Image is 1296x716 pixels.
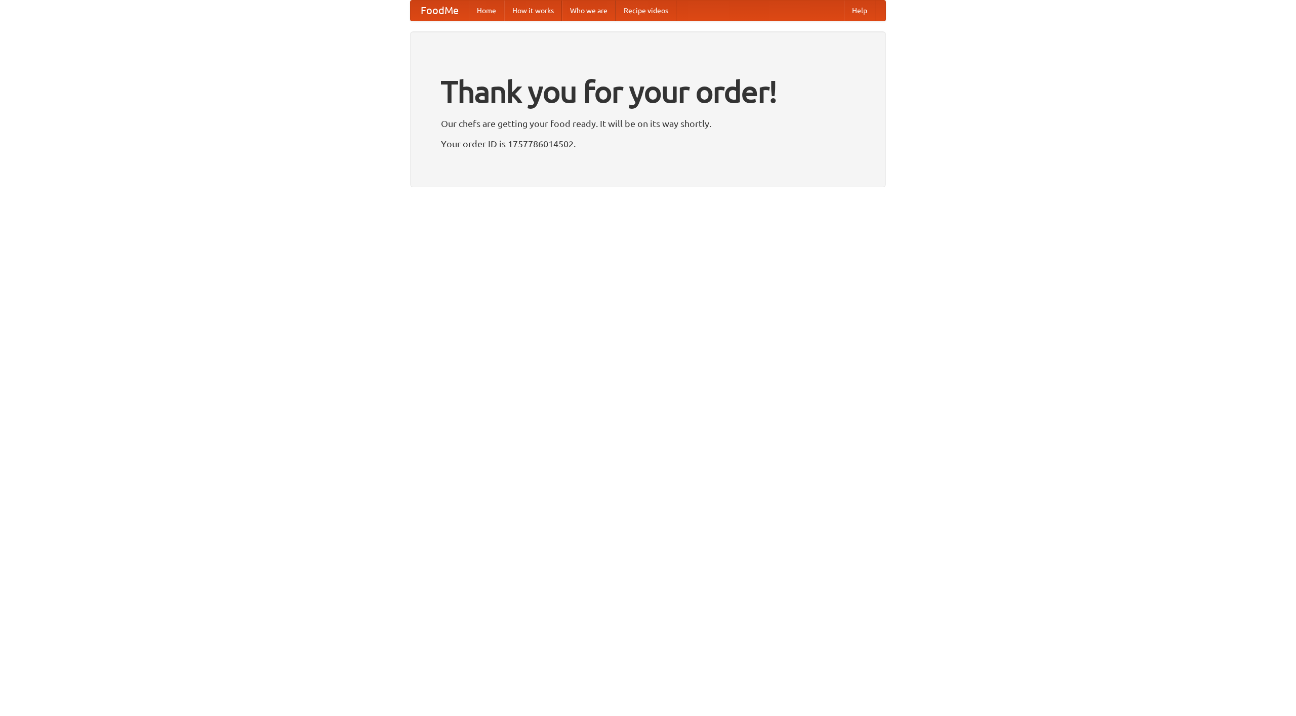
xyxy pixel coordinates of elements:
a: FoodMe [411,1,469,21]
a: Recipe videos [616,1,676,21]
a: How it works [504,1,562,21]
h1: Thank you for your order! [441,67,855,116]
a: Who we are [562,1,616,21]
p: Our chefs are getting your food ready. It will be on its way shortly. [441,116,855,131]
a: Home [469,1,504,21]
p: Your order ID is 1757786014502. [441,136,855,151]
a: Help [844,1,875,21]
